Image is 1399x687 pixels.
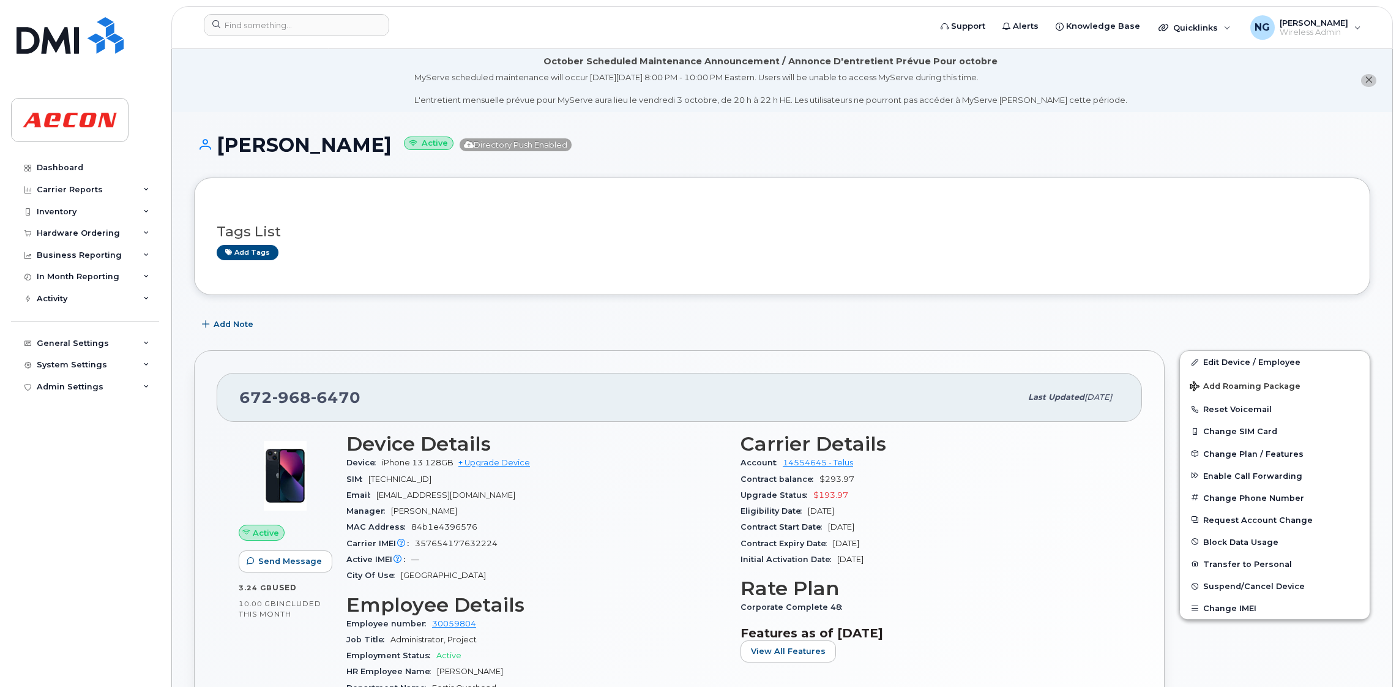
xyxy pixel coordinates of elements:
span: 357654177632224 [415,539,498,548]
button: close notification [1361,74,1376,87]
span: Add Note [214,318,253,330]
span: [GEOGRAPHIC_DATA] [401,571,486,580]
span: Contract Expiry Date [741,539,833,548]
img: image20231002-3703462-1ig824h.jpeg [248,439,322,512]
span: 672 [239,388,360,407]
a: Edit Device / Employee [1180,351,1370,373]
span: [PERSON_NAME] [391,506,457,516]
h3: Tags List [217,224,1348,239]
button: Suspend/Cancel Device [1180,575,1370,597]
span: [DATE] [837,555,864,564]
div: MyServe scheduled maintenance will occur [DATE][DATE] 8:00 PM - 10:00 PM Eastern. Users will be u... [414,72,1127,106]
h3: Employee Details [346,594,726,616]
button: Add Roaming Package [1180,373,1370,398]
span: — [411,555,419,564]
h3: Features as of [DATE] [741,626,1120,640]
a: Add tags [217,245,278,260]
span: [DATE] [828,522,854,531]
span: SIM [346,475,368,484]
span: 84b1e4396576 [411,522,477,531]
button: Change SIM Card [1180,420,1370,442]
span: Send Message [258,555,322,567]
span: $293.97 [819,475,854,484]
button: Request Account Change [1180,509,1370,531]
span: Administrator, Project [390,635,477,644]
span: Change Plan / Features [1203,449,1304,458]
small: Active [404,137,453,151]
span: HR Employee Name [346,667,437,676]
span: Contract balance [741,475,819,484]
button: Change Plan / Features [1180,443,1370,465]
span: View All Features [751,645,826,657]
a: 14554645 - Telus [783,458,853,467]
span: Contract Start Date [741,522,828,531]
span: Enable Call Forwarding [1203,471,1302,480]
span: 6470 [311,388,360,407]
span: Account [741,458,783,467]
span: iPhone 13 128GB [382,458,453,467]
span: Upgrade Status [741,490,813,500]
span: included this month [239,599,321,619]
span: City Of Use [346,571,401,580]
button: Reset Voicemail [1180,398,1370,420]
span: Directory Push Enabled [460,138,572,151]
span: Email [346,490,376,500]
a: + Upgrade Device [458,458,530,467]
span: 10.00 GB [239,599,277,608]
span: Device [346,458,382,467]
span: [DATE] [833,539,859,548]
span: Suspend/Cancel Device [1203,582,1305,591]
button: Add Note [194,313,264,336]
span: [EMAIL_ADDRESS][DOMAIN_NAME] [376,490,515,500]
span: Active [253,527,279,539]
span: 968 [272,388,311,407]
button: View All Features [741,640,836,663]
button: Change IMEI [1180,597,1370,619]
span: [DATE] [808,506,834,516]
span: Employment Status [346,651,436,660]
button: Transfer to Personal [1180,553,1370,575]
span: Manager [346,506,391,516]
span: $193.97 [813,490,848,500]
span: Last updated [1028,392,1084,402]
span: Carrier IMEI [346,539,415,548]
span: Eligibility Date [741,506,808,516]
span: Active [436,651,461,660]
span: used [272,583,297,592]
span: [DATE] [1084,392,1112,402]
a: 30059804 [432,619,476,628]
span: Active IMEI [346,555,411,564]
span: [TECHNICAL_ID] [368,475,431,484]
span: MAC Address [346,522,411,531]
div: October Scheduled Maintenance Announcement / Annonce D'entretient Prévue Pour octobre [543,55,998,68]
span: Initial Activation Date [741,555,837,564]
span: [PERSON_NAME] [437,667,503,676]
span: Job Title [346,635,390,644]
button: Enable Call Forwarding [1180,465,1370,487]
button: Send Message [239,550,332,572]
span: Add Roaming Package [1190,381,1300,393]
button: Block Data Usage [1180,531,1370,553]
button: Change Phone Number [1180,487,1370,509]
h3: Rate Plan [741,577,1120,599]
h3: Device Details [346,433,726,455]
h3: Carrier Details [741,433,1120,455]
span: Corporate Complete 48 [741,603,848,612]
h1: [PERSON_NAME] [194,134,1370,156]
span: 3.24 GB [239,584,272,592]
span: Employee number [346,619,432,628]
